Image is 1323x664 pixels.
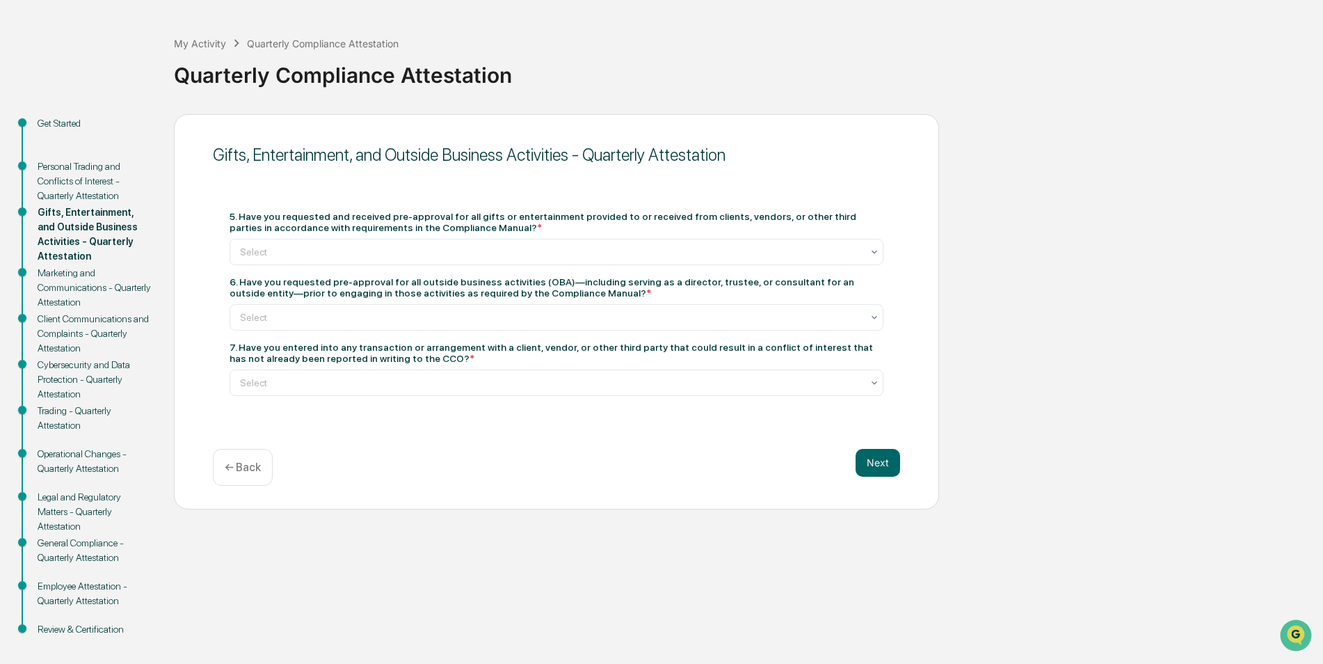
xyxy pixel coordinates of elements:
[213,145,900,165] div: Gifts, Entertainment, and Outside Business Activities - Quarterly Attestation
[38,536,152,565] div: General Compliance - Quarterly Attestation
[174,52,1316,88] div: Quarterly Compliance Attestation
[98,235,168,246] a: Powered byPylon
[1278,618,1316,656] iframe: Open customer support
[38,622,152,637] div: Review & Certification
[8,170,95,195] a: 🖐️Preclearance
[38,116,152,131] div: Get Started
[856,449,900,477] button: Next
[14,203,25,214] div: 🔎
[38,266,152,310] div: Marketing and Communications - Quarterly Attestation
[38,404,152,433] div: Trading - Quarterly Attestation
[95,170,178,195] a: 🗄️Attestations
[8,196,93,221] a: 🔎Data Lookup
[230,211,883,233] div: 5. Have you requested and received pre-approval for all gifts or entertainment provided to or rec...
[38,205,152,264] div: Gifts, Entertainment, and Outside Business Activities - Quarterly Attestation
[28,175,90,189] span: Preclearance
[230,276,883,299] div: 6. Have you requested pre-approval for all outside business activities (OBA)—including serving as...
[38,358,152,402] div: Cybersecurity and Data Protection - Quarterly Attestation
[47,120,176,132] div: We're available if you need us!
[38,447,152,476] div: Operational Changes - Quarterly Attestation
[14,29,253,52] p: How can we help?
[14,106,39,132] img: 1746055101610-c473b297-6a78-478c-a979-82029cc54cd1
[47,106,228,120] div: Start new chat
[14,177,25,188] div: 🖐️
[236,111,253,127] button: Start new chat
[38,579,152,608] div: Employee Attestation - Quarterly Attestation
[230,342,883,364] div: 7. Have you entered into any transaction or arrangement with a client, vendor, or other third par...
[247,38,399,49] div: Quarterly Compliance Attestation
[28,202,88,216] span: Data Lookup
[38,490,152,534] div: Legal and Regulatory Matters - Quarterly Attestation
[115,175,173,189] span: Attestations
[174,38,226,49] div: My Activity
[38,312,152,356] div: Client Communications and Complaints - Quarterly Attestation
[101,177,112,188] div: 🗄️
[138,236,168,246] span: Pylon
[38,159,152,203] div: Personal Trading and Conflicts of Interest - Quarterly Attestation
[225,461,261,474] p: ← Back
